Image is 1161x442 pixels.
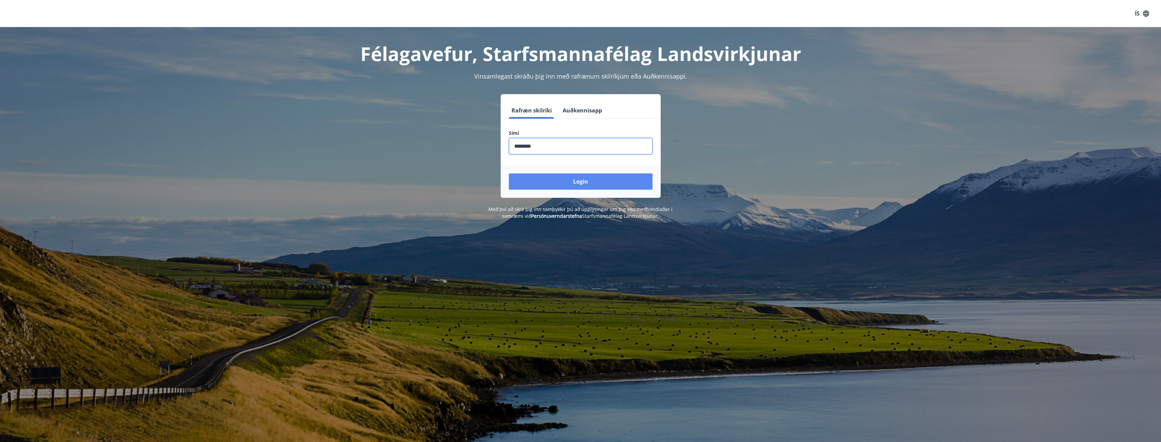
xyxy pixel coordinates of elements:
[531,213,582,219] a: Persónuverndarstefna
[1131,7,1153,20] button: ÍS
[474,72,687,80] span: Vinsamlegast skráðu þig inn með rafrænum skilríkjum eða Auðkennisappi.
[345,41,817,66] h1: Félagavefur, Starfsmannafélag Landsvirkjunar
[509,102,555,119] button: Rafræn skilríki
[488,206,673,219] span: Með því að skrá þig inn samþykkir þú að upplýsingar um þig séu meðhöndlaðar í samræmi við Starfsm...
[509,130,653,136] label: Sími
[560,102,605,119] button: Auðkennisapp
[509,173,653,190] button: Login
